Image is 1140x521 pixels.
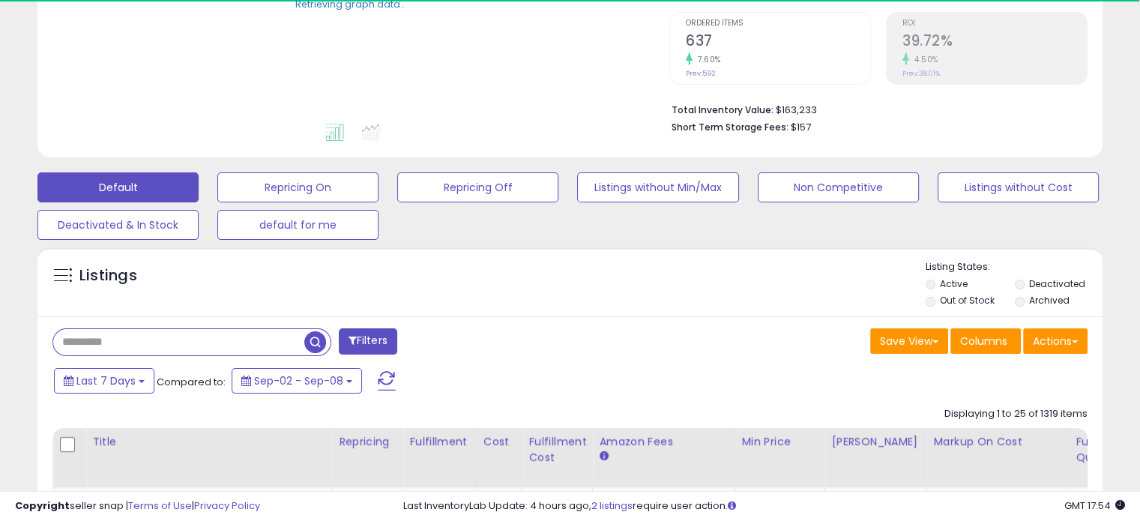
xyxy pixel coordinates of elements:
h5: Listings [79,265,137,286]
button: Default [37,172,199,202]
div: Displaying 1 to 25 of 1319 items [944,407,1088,421]
label: Archived [1028,294,1069,307]
a: 2 listings [591,499,633,513]
span: $157 [791,120,811,134]
button: Deactivated & In Stock [37,210,199,240]
small: 4.50% [909,54,938,65]
span: Sep-02 - Sep-08 [254,373,343,388]
span: ROI [902,19,1087,28]
div: Repricing [339,434,396,450]
span: Compared to: [157,375,226,389]
small: Prev: 592 [686,69,716,78]
button: Columns [950,328,1021,354]
small: 7.60% [693,54,721,65]
a: Terms of Use [128,499,192,513]
span: Columns [960,334,1007,349]
div: Fulfillment [409,434,470,450]
button: Save View [870,328,948,354]
li: $163,233 [672,100,1076,118]
span: Ordered Items [686,19,870,28]
p: Listing States: [926,260,1103,274]
small: Prev: 38.01% [902,69,940,78]
button: Sep-02 - Sep-08 [232,368,362,394]
div: Markup on Cost [933,434,1063,450]
b: Total Inventory Value: [672,103,773,116]
label: Deactivated [1028,277,1085,290]
div: Amazon Fees [599,434,729,450]
button: Listings without Cost [938,172,1099,202]
span: 2025-09-16 17:54 GMT [1064,499,1125,513]
button: Repricing On [217,172,379,202]
b: Short Term Storage Fees: [672,121,788,133]
div: Cost [483,434,516,450]
button: Actions [1023,328,1088,354]
div: Last InventoryLab Update: 4 hours ago, require user action. [403,499,1125,514]
h2: 39.72% [902,32,1087,52]
h2: 637 [686,32,870,52]
div: Fulfillment Cost [528,434,586,466]
small: Amazon Fees. [599,450,608,463]
th: The percentage added to the cost of goods (COGS) that forms the calculator for Min & Max prices. [927,428,1070,487]
a: Privacy Policy [194,499,260,513]
label: Active [940,277,968,290]
label: Out of Stock [940,294,995,307]
span: Last 7 Days [76,373,136,388]
button: Repricing Off [397,172,558,202]
button: Non Competitive [758,172,919,202]
div: [PERSON_NAME] [831,434,920,450]
strong: Copyright [15,499,70,513]
div: Fulfillable Quantity [1076,434,1127,466]
div: Title [92,434,326,450]
button: Last 7 Days [54,368,154,394]
div: Min Price [741,434,818,450]
button: Listings without Min/Max [577,172,738,202]
div: seller snap | | [15,499,260,514]
button: default for me [217,210,379,240]
button: Filters [339,328,397,355]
